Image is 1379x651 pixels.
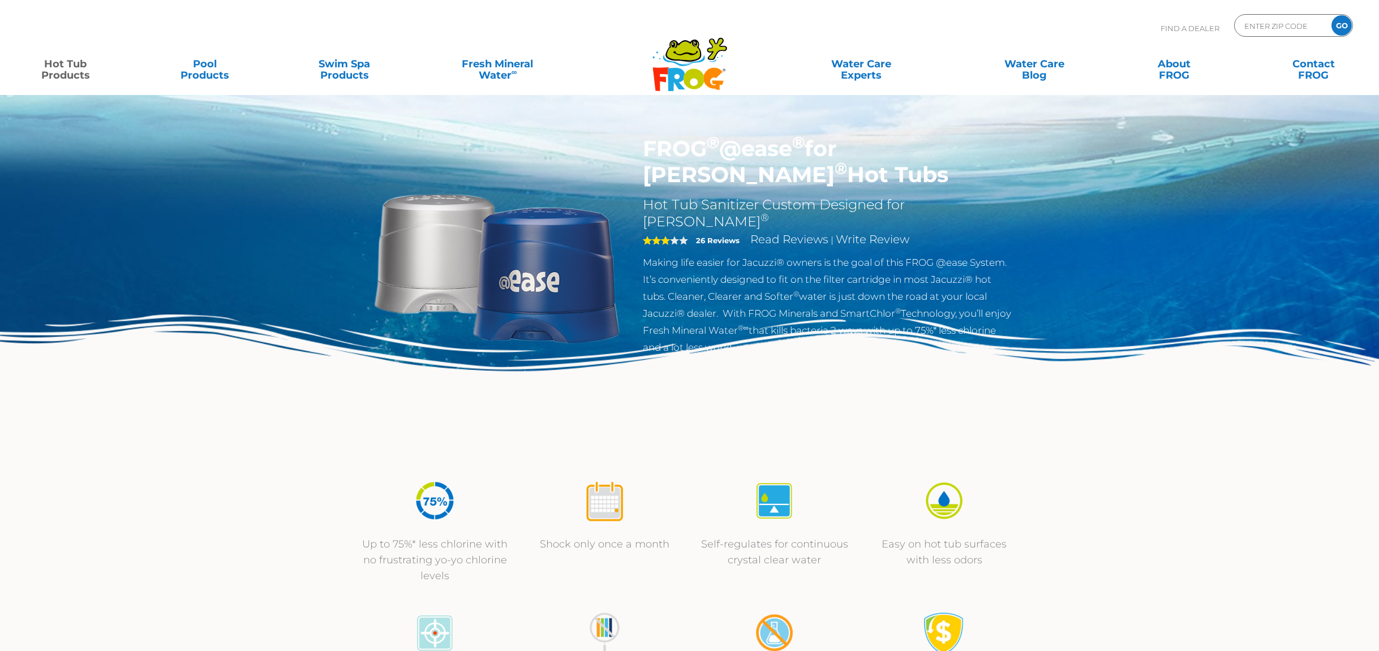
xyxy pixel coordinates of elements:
[290,53,399,75] a: Swim SpaProducts
[871,536,1018,568] p: Easy on hot tub surfaces with less odors
[643,196,1012,230] h2: Hot Tub Sanitizer Custom Designed for [PERSON_NAME]
[512,67,517,76] sup: ∞
[750,232,828,246] a: Read Reviews
[701,536,848,568] p: Self-regulates for continuous crystal clear water
[792,132,805,152] sup: ®
[773,53,950,75] a: Water CareExperts
[430,53,566,75] a: Fresh MineralWater∞
[793,290,799,298] sup: ®
[707,132,719,152] sup: ®
[531,536,678,552] p: Shock only once a month
[696,236,740,245] strong: 26 Reviews
[836,232,909,246] a: Write Review
[1259,53,1368,75] a: ContactFROG
[1161,14,1219,42] p: Find A Dealer
[895,307,901,315] sup: ®
[753,480,796,522] img: icon-atease-self-regulates
[1120,53,1228,75] a: AboutFROG
[831,235,834,245] span: |
[151,53,260,75] a: PoolProducts
[362,536,509,584] p: Up to 75%* less chlorine with no frustrating yo-yo chlorine levels
[1331,15,1352,36] input: GO
[643,254,1012,356] p: Making life easier for Jacuzzi® owners is the goal of this FROG @ease System. It’s conveniently d...
[367,136,626,395] img: Sundance-cartridges-2.png
[414,480,456,522] img: icon-atease-75percent-less
[980,53,1089,75] a: Water CareBlog
[11,53,120,75] a: Hot TubProducts
[835,158,847,178] sup: ®
[643,136,1012,188] h1: FROG @ease for [PERSON_NAME] Hot Tubs
[583,480,626,522] img: icon-atease-shock-once
[923,480,965,522] img: icon-atease-easy-on
[761,212,769,224] sup: ®
[646,23,733,92] img: Frog Products Logo
[643,236,670,245] span: 3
